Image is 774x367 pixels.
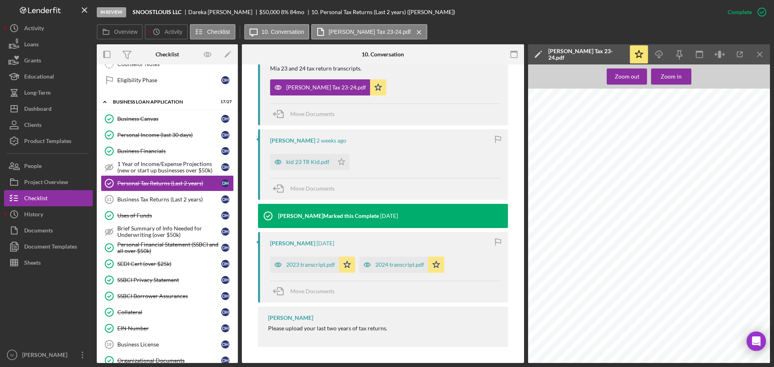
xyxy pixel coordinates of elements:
[117,77,221,83] div: Eligibility Phase
[221,260,229,268] div: D H
[24,133,71,151] div: Product Templates
[311,24,427,39] button: [PERSON_NAME] Tax 23-24.pdf
[4,52,93,68] button: Grants
[221,147,229,155] div: D H
[117,225,221,238] div: Brief Summary of Info Needed for Underwriting (over $50k)
[221,76,229,84] div: D H
[221,357,229,365] div: D H
[278,213,379,219] div: [PERSON_NAME] Marked this Complete
[4,85,93,101] button: Long-Term
[164,29,182,35] label: Activity
[101,191,234,207] a: 11Business Tax Returns (Last 2 years)DH
[270,178,343,199] button: Move Documents
[270,240,315,247] div: [PERSON_NAME]
[548,48,625,61] div: [PERSON_NAME] Tax 23-24.pdf
[117,241,221,254] div: Personal Financial Statement (SSBCI and all over $50k)
[117,180,221,187] div: Personal Tax Returns (Last 2 years)
[286,159,329,165] div: kid 23 TR Kid.pdf
[24,101,52,119] div: Dashboard
[117,196,221,203] div: Business Tax Returns (Last 2 years)
[221,340,229,348] div: D H
[316,240,334,247] time: 2025-08-12 16:04
[221,276,229,284] div: D H
[221,115,229,123] div: D H
[4,206,93,222] button: History
[190,24,235,39] button: Checklist
[101,320,234,336] a: EIN NumberDH
[145,24,187,39] button: Activity
[24,174,68,192] div: Project Overview
[221,179,229,187] div: D H
[101,207,234,224] a: Uses of FundsDH
[117,116,221,122] div: Business Canvas
[117,148,221,154] div: Business Financials
[101,304,234,320] a: CollateralDH
[290,9,304,15] div: 84 mo
[4,190,93,206] a: Checklist
[117,325,221,332] div: EIN Number
[4,20,93,36] button: Activity
[221,324,229,332] div: D H
[24,206,43,224] div: History
[24,255,41,273] div: Sheets
[24,238,77,257] div: Document Templates
[362,51,404,58] div: 10. Conversation
[24,117,42,135] div: Clients
[221,244,229,252] div: D H
[359,257,444,273] button: 2024 transcript.pdf
[101,240,234,256] a: Personal Financial Statement (SSBCI and all over $50k)DH
[661,68,682,85] div: Zoom in
[117,261,221,267] div: SEDI Cert (over $25k)
[270,154,350,170] button: kid 23 TR Kid.pdf
[117,161,221,174] div: 1 Year of Income/Expense Projections (new or start up businesses over $50k)
[286,261,335,268] div: 2023 transcript.pdf
[290,288,335,294] span: Move Documents
[4,36,93,52] button: Loans
[270,79,386,95] button: [PERSON_NAME] Tax 23-24.pdf
[4,68,93,85] button: Educational
[747,332,766,351] div: Open Intercom Messenger
[380,213,398,219] time: 2025-08-12 16:04
[268,315,313,321] div: [PERSON_NAME]
[4,255,93,271] button: Sheets
[290,185,335,192] span: Move Documents
[188,9,259,15] div: Dareka [PERSON_NAME]
[221,131,229,139] div: D H
[4,133,93,149] button: Product Templates
[221,211,229,220] div: D H
[101,111,234,127] a: Business CanvasDH
[329,29,411,35] label: [PERSON_NAME] Tax 23-24.pdf
[270,257,355,273] button: 2023 transcript.pdf
[4,101,93,117] button: Dashboard
[4,238,93,255] button: Document Templates
[281,9,289,15] div: 8 %
[101,272,234,288] a: SSBCI Privacy StatementDH
[316,137,346,144] time: 2025-09-02 14:53
[4,117,93,133] button: Clients
[244,24,310,39] button: 10. Conversation
[270,64,362,73] p: Mia 23 and 24 tax return transcripts.
[24,222,53,241] div: Documents
[270,281,343,301] button: Move Documents
[221,308,229,316] div: D H
[117,212,221,219] div: Uses of Funds
[117,293,221,299] div: SSBCI Borrower Assurances
[262,29,304,35] label: 10. Conversation
[24,36,39,54] div: Loans
[24,85,51,103] div: Long-Term
[101,143,234,159] a: Business FinancialsDH
[221,228,229,236] div: D H
[4,158,93,174] button: People
[311,9,455,15] div: 10. Personal Tax Returns (Last 2 years) ([PERSON_NAME])
[217,100,232,104] div: 17 / 27
[101,336,234,352] a: 19Business LicenseDH
[117,341,221,348] div: Business License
